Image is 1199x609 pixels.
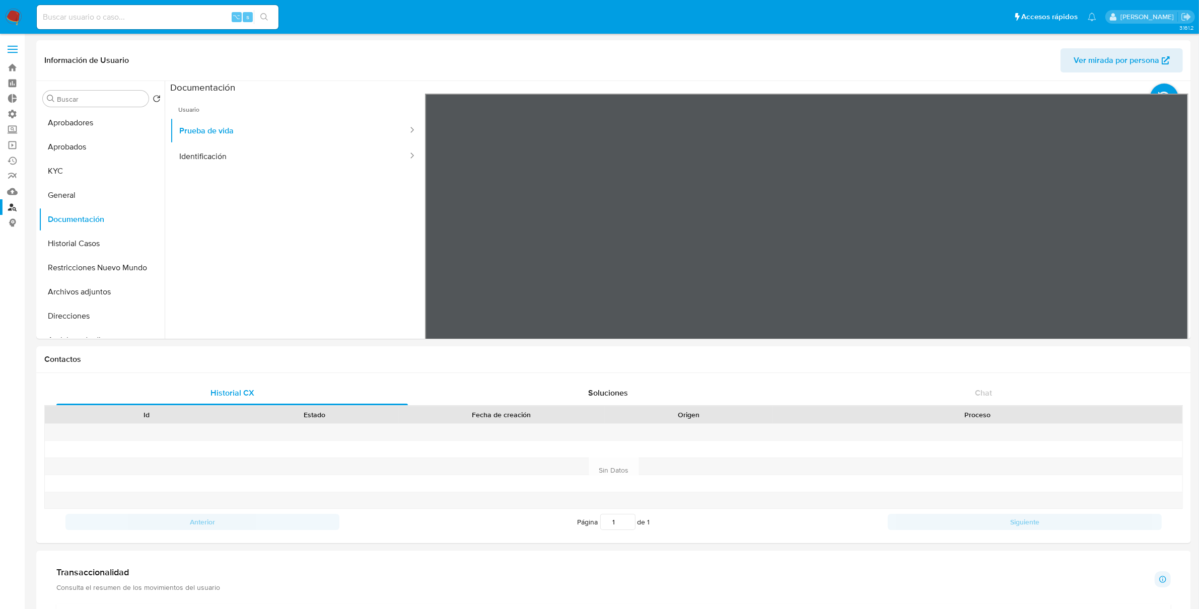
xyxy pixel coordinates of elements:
h1: Contactos [44,354,1183,364]
div: Proceso [780,410,1175,420]
h1: Información de Usuario [44,55,129,65]
button: search-icon [254,10,274,24]
span: ⌥ [233,12,240,22]
input: Buscar usuario o caso... [37,11,278,24]
button: Aprobadores [39,111,165,135]
span: Historial CX [210,387,254,399]
button: Buscar [47,95,55,103]
div: Estado [237,410,391,420]
button: Direcciones [39,304,165,328]
button: Aprobados [39,135,165,159]
button: KYC [39,159,165,183]
button: Ver mirada por persona [1061,48,1183,72]
span: s [246,12,249,22]
button: Historial Casos [39,232,165,256]
span: Soluciones [588,387,628,399]
button: Anticipos de dinero [39,328,165,352]
button: Siguiente [888,514,1162,530]
button: Archivos adjuntos [39,280,165,304]
div: Origen [612,410,765,420]
button: General [39,183,165,207]
div: Fecha de creación [405,410,598,420]
button: Documentación [39,207,165,232]
a: Notificaciones [1088,13,1096,21]
button: Anterior [65,514,339,530]
span: Chat [975,387,992,399]
span: 1 [648,517,650,527]
div: Id [69,410,223,420]
button: Volver al orden por defecto [153,95,161,106]
span: Ver mirada por persona [1074,48,1159,72]
p: jessica.fukman@mercadolibre.com [1120,12,1177,22]
span: Accesos rápidos [1021,12,1078,22]
input: Buscar [57,95,145,104]
a: Salir [1181,12,1191,22]
button: Restricciones Nuevo Mundo [39,256,165,280]
span: Página de [578,514,650,530]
